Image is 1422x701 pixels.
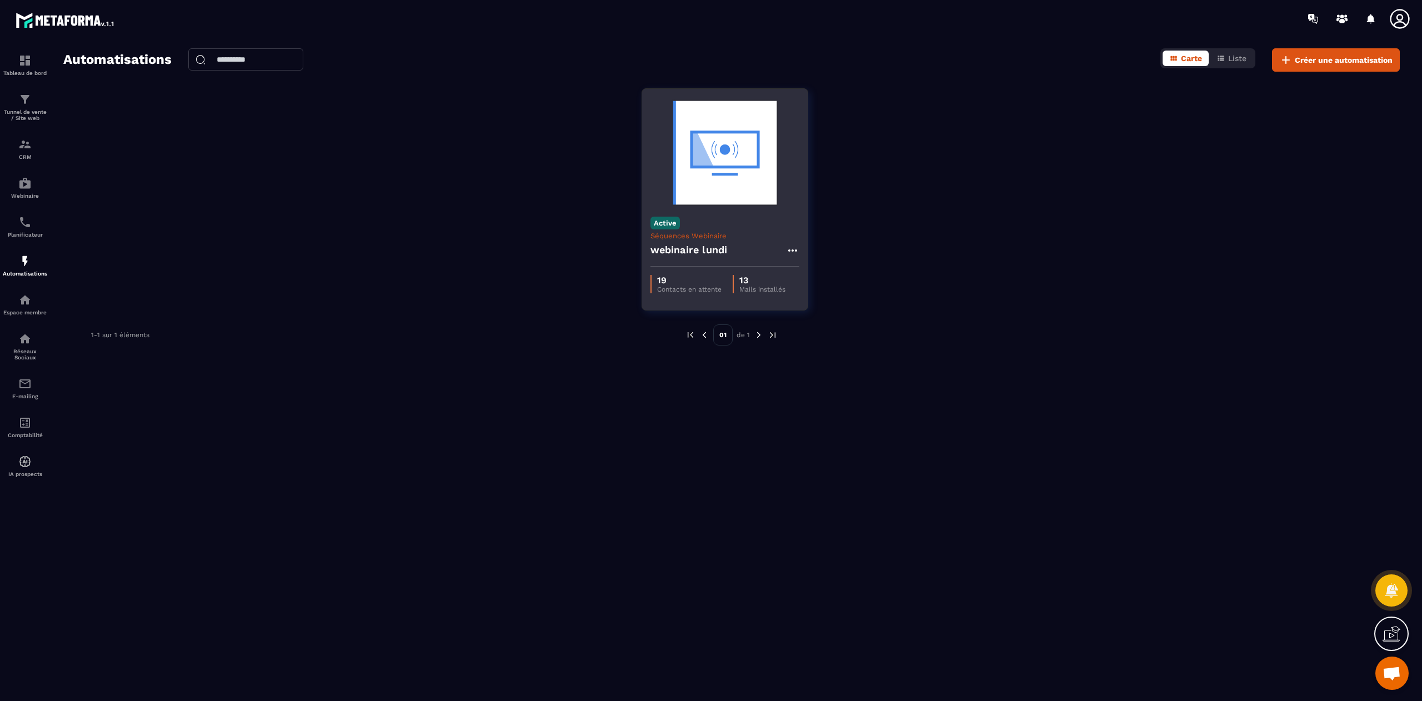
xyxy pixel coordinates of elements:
a: social-networksocial-networkRéseaux Sociaux [3,324,47,369]
p: Contacts en attente [657,286,722,293]
p: Comptabilité [3,432,47,438]
p: Réseaux Sociaux [3,348,47,360]
p: Webinaire [3,193,47,199]
p: Tunnel de vente / Site web [3,109,47,121]
img: prev [685,330,695,340]
span: Carte [1181,54,1202,63]
img: scheduler [18,216,32,229]
img: automations [18,293,32,307]
p: 01 [713,324,733,346]
p: IA prospects [3,471,47,477]
a: formationformationTunnel de vente / Site web [3,84,47,129]
p: Tableau de bord [3,70,47,76]
button: Carte [1163,51,1209,66]
span: Liste [1228,54,1246,63]
p: Séquences Webinaire [650,232,799,240]
h2: Automatisations [63,48,172,72]
p: CRM [3,154,47,160]
a: schedulerschedulerPlanificateur [3,207,47,246]
img: automations [18,177,32,190]
img: next [768,330,778,340]
p: Mails installés [739,286,785,293]
a: Ouvrir le chat [1375,657,1409,690]
img: prev [699,330,709,340]
p: E-mailing [3,393,47,399]
img: logo [16,10,116,30]
span: Créer une automatisation [1295,54,1393,66]
a: emailemailE-mailing [3,369,47,408]
h4: webinaire lundi [650,242,728,258]
a: formationformationCRM [3,129,47,168]
a: automationsautomationsAutomatisations [3,246,47,285]
p: Automatisations [3,271,47,277]
a: formationformationTableau de bord [3,46,47,84]
img: next [754,330,764,340]
p: 1-1 sur 1 éléments [91,331,149,339]
img: formation [18,93,32,106]
img: formation [18,138,32,151]
p: Planificateur [3,232,47,238]
a: automationsautomationsEspace membre [3,285,47,324]
img: email [18,377,32,390]
p: Espace membre [3,309,47,316]
img: formation [18,54,32,67]
p: Active [650,217,680,229]
p: 19 [657,275,722,286]
img: automations [18,455,32,468]
img: accountant [18,416,32,429]
button: Créer une automatisation [1272,48,1400,72]
p: de 1 [737,331,750,339]
img: automations [18,254,32,268]
a: automationsautomationsWebinaire [3,168,47,207]
p: 13 [739,275,785,286]
img: social-network [18,332,32,346]
img: automation-background [650,97,799,208]
button: Liste [1210,51,1253,66]
a: accountantaccountantComptabilité [3,408,47,447]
